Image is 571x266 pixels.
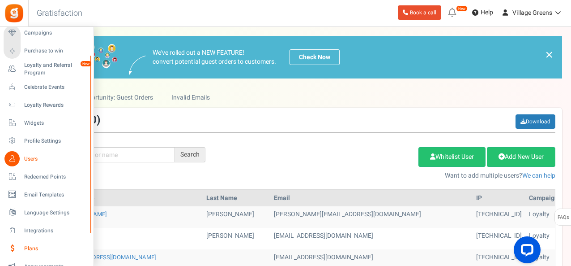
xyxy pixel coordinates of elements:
[557,209,569,226] span: FAQs
[478,8,493,17] span: Help
[153,48,276,66] p: We've rolled out a NEW FEATURE! convert potential guest orders to customers.
[473,206,525,228] td: [TECHNICAL_ID]
[418,147,486,167] a: Whitelist User
[175,147,205,162] div: Search
[4,97,89,113] a: Loyalty Rewards
[4,241,89,256] a: Plans
[24,137,87,145] span: Profile Settings
[24,119,87,127] span: Widgets
[162,87,219,108] a: Invalid Emails
[4,79,89,95] a: Celebrate Events
[290,49,340,65] a: Check Now
[203,228,270,249] td: [PERSON_NAME]
[456,5,468,12] em: New
[4,3,24,23] img: Gratisfaction
[4,205,89,220] a: Language Settings
[203,190,270,206] th: Last Name
[44,147,175,162] input: Search by email or name
[24,61,89,77] span: Loyalty and Referral Program
[4,187,89,202] a: Email Templates
[4,223,89,238] a: Integrations
[24,155,87,163] span: Users
[129,56,146,75] img: images
[24,29,87,37] span: Campaigns
[4,151,89,166] a: Users
[545,49,553,60] a: ×
[4,61,89,77] a: Loyalty and Referral Program New
[203,206,270,228] td: [PERSON_NAME]
[24,101,87,109] span: Loyalty Rewards
[522,171,555,180] a: We can help
[398,5,441,20] a: Book a call
[270,228,473,249] td: subscriber
[24,83,87,91] span: Celebrate Events
[27,4,92,22] h3: Gratisfaction
[4,115,89,131] a: Widgets
[24,209,87,217] span: Language Settings
[487,147,555,167] a: Add New User
[4,133,89,148] a: Profile Settings
[512,8,552,17] span: Village Greens
[473,228,525,249] td: [TECHNICAL_ID]
[4,44,89,59] a: Purchase to win
[24,245,87,253] span: Plans
[516,114,555,129] a: Download
[270,206,473,228] td: subscriber
[71,87,162,108] a: Opportunity: Guest Orders
[24,227,87,235] span: Integrations
[4,26,89,41] a: Campaigns
[80,61,92,67] em: New
[473,190,525,206] th: IP
[63,253,156,262] a: [EMAIL_ADDRESS][DOMAIN_NAME]
[24,173,87,181] span: Redeemed Points
[4,169,89,184] a: Redeemed Points
[24,191,87,199] span: Email Templates
[270,190,473,206] th: Email
[60,190,203,206] th: First Name
[469,5,497,20] a: Help
[24,47,87,55] span: Purchase to win
[219,171,555,180] p: Want to add multiple users?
